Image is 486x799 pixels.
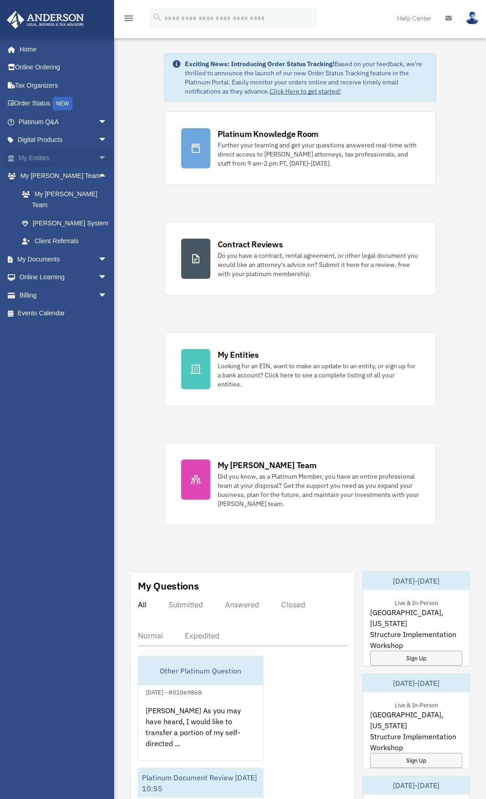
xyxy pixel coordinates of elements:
[185,59,429,96] div: Based on your feedback, we're thrilled to announce the launch of our new Order Status Tracking fe...
[98,149,116,167] span: arrow_drop_down
[138,631,163,640] div: Normal
[98,250,116,269] span: arrow_drop_down
[363,674,470,692] div: [DATE]-[DATE]
[164,222,436,296] a: Contract Reviews Do you have a contract, rental agreement, or other legal document you would like...
[363,572,470,590] div: [DATE]-[DATE]
[6,131,121,149] a: Digital Productsarrow_drop_down
[6,286,121,304] a: Billingarrow_drop_down
[370,651,462,666] a: Sign Up
[218,472,419,508] div: Did you know, as a Platinum Member, you have an entire professional team at your disposal? Get th...
[370,731,462,753] span: Structure Implementation Workshop
[370,753,462,768] a: Sign Up
[370,709,462,731] span: [GEOGRAPHIC_DATA], [US_STATE]
[98,167,116,186] span: arrow_drop_up
[152,12,162,22] i: search
[138,768,263,798] div: Platinum Document Review [DATE] 10:55
[13,185,121,214] a: My [PERSON_NAME] Team
[218,128,319,140] div: Platinum Knowledge Room
[138,687,209,696] div: [DATE] - #01069868
[123,16,134,24] a: menu
[98,131,116,150] span: arrow_drop_down
[281,600,305,609] div: Closed
[13,232,121,251] a: Client Referrals
[6,167,121,185] a: My [PERSON_NAME] Teamarrow_drop_up
[52,97,73,110] div: NEW
[164,332,436,406] a: My Entities Looking for an EIN, want to make an update to an entity, or sign up for a bank accoun...
[164,111,436,185] a: Platinum Knowledge Room Further your learning and get your questions answered real-time with dire...
[138,656,263,685] div: Other Platinum Question
[4,11,87,29] img: Anderson Advisors Platinum Portal
[164,443,436,525] a: My [PERSON_NAME] Team Did you know, as a Platinum Member, you have an entire professional team at...
[98,286,116,305] span: arrow_drop_down
[218,361,419,389] div: Looking for an EIN, want to make an update to an entity, or sign up for a bank account? Click her...
[6,268,121,287] a: Online Learningarrow_drop_down
[185,60,334,68] strong: Exciting News: Introducing Order Status Tracking!
[138,656,263,761] a: Other Platinum Question[DATE] - #01069868[PERSON_NAME] As you may have heard, I would like to tra...
[363,776,470,794] div: [DATE]-[DATE]
[387,597,445,607] div: Live & In-Person
[6,304,121,323] a: Events Calendar
[387,700,445,709] div: Live & In-Person
[6,94,121,113] a: Order StatusNEW
[218,460,317,471] div: My [PERSON_NAME] Team
[370,607,462,629] span: [GEOGRAPHIC_DATA], [US_STATE]
[6,76,121,94] a: Tax Organizers
[138,698,263,769] div: [PERSON_NAME] As you may have heard, I would like to transfer a portion of my self-directed ...
[123,13,134,24] i: menu
[138,600,146,609] div: All
[13,214,121,232] a: [PERSON_NAME] System
[6,40,116,58] a: Home
[6,58,121,77] a: Online Ordering
[168,600,203,609] div: Submitted
[218,349,259,360] div: My Entities
[138,579,199,593] div: My Questions
[270,87,341,95] a: Click Here to get started!
[98,268,116,287] span: arrow_drop_down
[218,239,283,250] div: Contract Reviews
[218,141,419,168] div: Further your learning and get your questions answered real-time with direct access to [PERSON_NAM...
[6,113,121,131] a: Platinum Q&Aarrow_drop_down
[225,600,259,609] div: Answered
[218,251,419,278] div: Do you have a contract, rental agreement, or other legal document you would like an attorney's ad...
[98,113,116,131] span: arrow_drop_down
[6,149,121,167] a: My Entitiesarrow_drop_down
[6,250,121,268] a: My Documentsarrow_drop_down
[370,629,462,651] span: Structure Implementation Workshop
[465,11,479,25] img: User Pic
[185,631,219,640] div: Expedited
